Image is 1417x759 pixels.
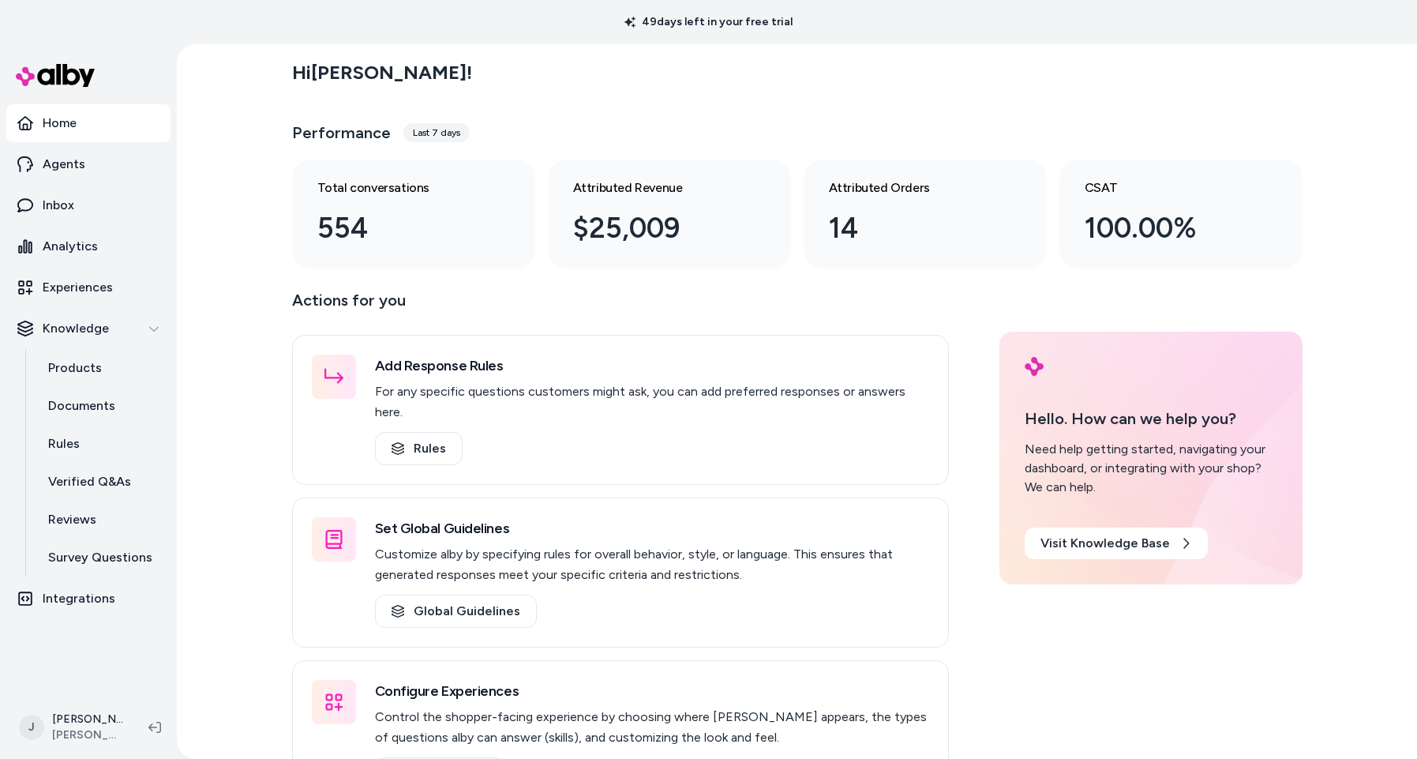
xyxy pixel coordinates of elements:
[317,178,485,197] h3: Total conversations
[16,64,95,87] img: alby Logo
[43,319,109,338] p: Knowledge
[1025,440,1277,497] div: Need help getting started, navigating your dashboard, or integrating with your shop? We can help.
[43,237,98,256] p: Analytics
[6,580,171,618] a: Integrations
[9,702,136,753] button: J[PERSON_NAME][PERSON_NAME]
[1085,178,1252,197] h3: CSAT
[573,178,740,197] h3: Attributed Revenue
[375,355,929,377] h3: Add Response Rules
[292,122,391,144] h3: Performance
[6,145,171,183] a: Agents
[32,349,171,387] a: Products
[48,396,115,415] p: Documents
[375,595,537,628] a: Global Guidelines
[375,544,929,585] p: Customize alby by specifying rules for overall behavior, style, or language. This ensures that ge...
[375,432,463,465] a: Rules
[6,269,171,306] a: Experiences
[43,589,115,608] p: Integrations
[48,548,152,567] p: Survey Questions
[6,104,171,142] a: Home
[1025,407,1277,430] p: Hello. How can we help you?
[48,434,80,453] p: Rules
[1059,160,1303,269] a: CSAT 100.00%
[48,359,102,378] p: Products
[375,381,929,423] p: For any specific questions customers might ask, you can add preferred responses or answers here.
[43,114,77,133] p: Home
[48,510,96,529] p: Reviews
[375,517,929,539] h3: Set Global Guidelines
[403,123,470,142] div: Last 7 days
[573,207,740,250] div: $25,009
[52,712,123,727] p: [PERSON_NAME]
[292,287,949,325] p: Actions for you
[1025,528,1208,559] a: Visit Knowledge Base
[52,727,123,743] span: [PERSON_NAME]
[19,715,44,740] span: J
[43,196,74,215] p: Inbox
[43,278,113,297] p: Experiences
[1085,207,1252,250] div: 100.00%
[32,501,171,539] a: Reviews
[829,178,996,197] h3: Attributed Orders
[32,387,171,425] a: Documents
[1025,357,1044,376] img: alby Logo
[292,160,535,269] a: Total conversations 554
[804,160,1047,269] a: Attributed Orders 14
[43,155,85,174] p: Agents
[292,61,472,85] h2: Hi [PERSON_NAME] !
[32,425,171,463] a: Rules
[317,207,485,250] div: 554
[829,207,996,250] div: 14
[6,227,171,265] a: Analytics
[6,310,171,348] button: Knowledge
[32,539,171,577] a: Survey Questions
[6,186,171,224] a: Inbox
[615,14,802,30] p: 49 days left in your free trial
[375,680,929,702] h3: Configure Experiences
[375,707,929,748] p: Control the shopper-facing experience by choosing where [PERSON_NAME] appears, the types of quest...
[32,463,171,501] a: Verified Q&As
[548,160,791,269] a: Attributed Revenue $25,009
[48,472,131,491] p: Verified Q&As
